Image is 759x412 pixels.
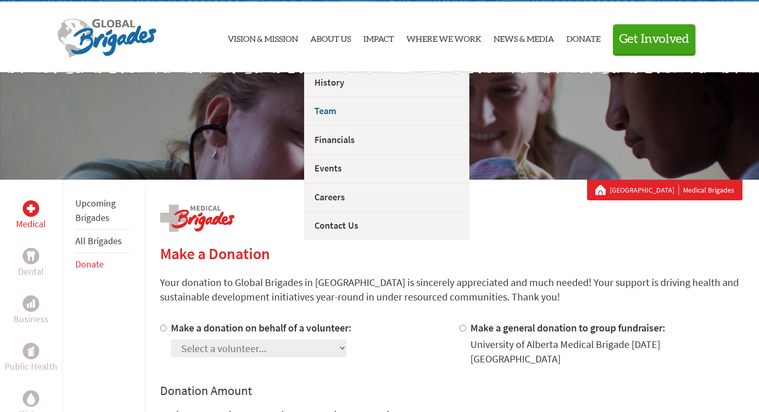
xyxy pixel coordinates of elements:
[57,19,156,58] img: Global Brigades Logo
[566,10,600,64] a: Donate
[5,359,57,374] p: Public Health
[160,204,234,232] img: logo-medical.png
[75,253,131,276] li: Donate
[363,10,394,64] a: Impact
[304,154,469,183] a: Events
[494,10,554,64] a: News & Media
[16,217,46,231] p: Medical
[23,248,39,264] div: Dental
[228,10,298,64] a: Vision & Mission
[75,192,131,230] li: Upcoming Brigades
[23,295,39,312] div: Business
[18,248,44,279] a: DentalDental
[470,337,742,366] div: University of Alberta Medical Brigade [DATE] [GEOGRAPHIC_DATA]
[27,346,35,356] img: Public Health
[304,97,469,125] a: Team
[13,312,49,326] p: Business
[16,200,46,231] a: MedicalMedical
[613,24,695,54] button: Get Involved
[75,230,131,253] li: All Brigades
[160,275,742,304] p: Your donation to Global Brigades in [GEOGRAPHIC_DATA] is sincerely appreciated and much needed! Y...
[27,392,35,404] img: Water
[610,185,679,195] a: [GEOGRAPHIC_DATA]
[310,10,351,64] a: About Us
[23,200,39,217] div: Medical
[171,321,352,334] label: Make a donation on behalf of a volunteer:
[160,383,742,399] h4: Donation Amount
[406,10,481,64] a: Where We Work
[160,244,742,263] h2: Make a Donation
[5,343,57,374] a: Public HealthPublic Health
[18,264,44,279] p: Dental
[619,33,689,45] span: Get Involved
[595,185,734,195] div: Medical Brigades
[304,211,469,240] a: Contact Us
[23,343,39,359] div: Public Health
[75,258,104,270] a: Donate
[75,235,122,247] a: All Brigades
[75,197,116,224] a: Upcoming Brigades
[470,321,666,334] label: Make a general donation to group fundraiser:
[23,390,39,407] div: Water
[27,299,35,308] img: Business
[304,183,469,212] a: Careers
[27,204,35,213] img: Medical
[13,295,49,326] a: BusinessBusiness
[304,125,469,154] a: Financials
[27,251,35,261] img: Dental
[304,68,469,97] a: History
